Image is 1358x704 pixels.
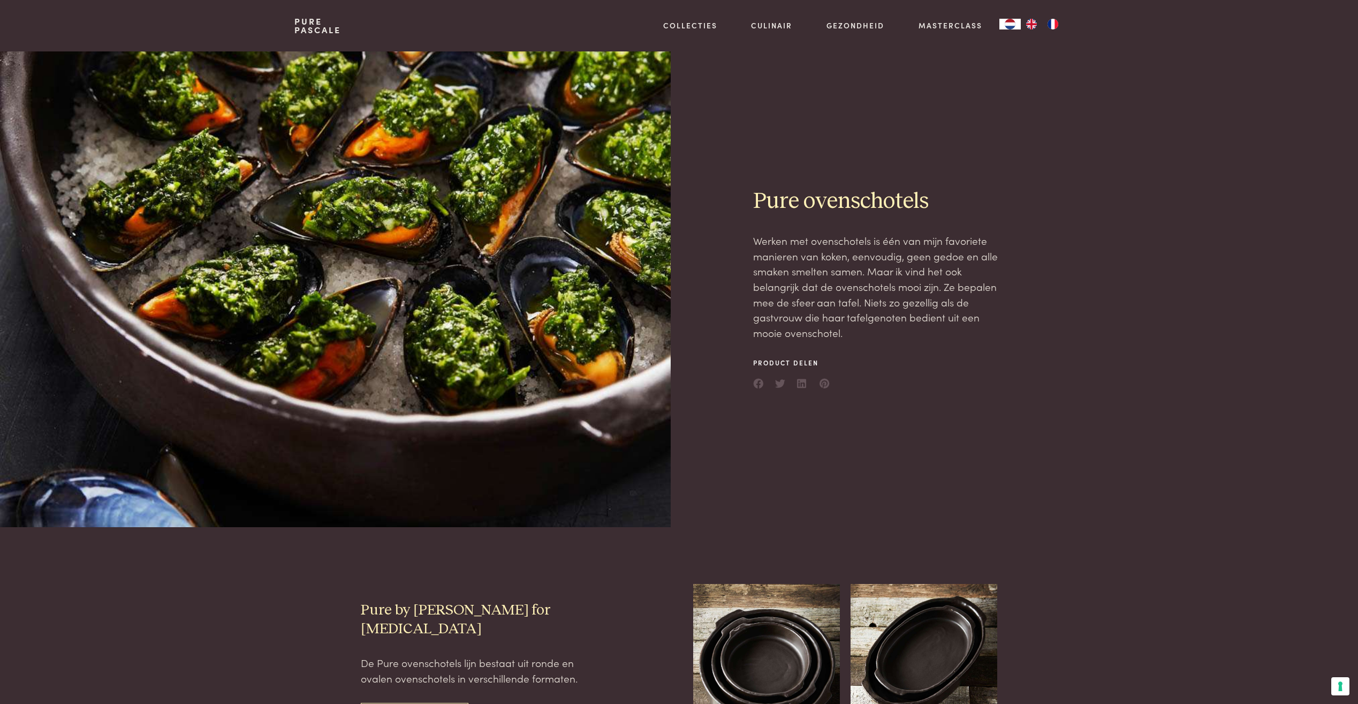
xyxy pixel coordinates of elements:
h2: Pure ovenschotels [753,188,998,216]
h3: Pure by [PERSON_NAME] for [MEDICAL_DATA] [361,601,598,638]
aside: Language selected: Nederlands [999,19,1064,29]
p: Werken met ovenschotels is één van mijn favoriete manieren van koken, eenvoudig, geen gedoe en al... [753,233,998,341]
a: Culinair [751,20,792,31]
span: Product delen [753,358,830,368]
a: Gezondheid [826,20,884,31]
div: Language [999,19,1021,29]
a: Collecties [663,20,717,31]
a: EN [1021,19,1042,29]
button: Uw voorkeuren voor toestemming voor trackingtechnologieën [1331,677,1349,695]
ul: Language list [1021,19,1064,29]
a: PurePascale [294,17,341,34]
a: FR [1042,19,1064,29]
a: NL [999,19,1021,29]
p: De Pure ovenschotels lijn bestaat uit ronde en ovalen ovenschotels in verschillende formaten. [361,655,598,686]
a: Masterclass [919,20,982,31]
